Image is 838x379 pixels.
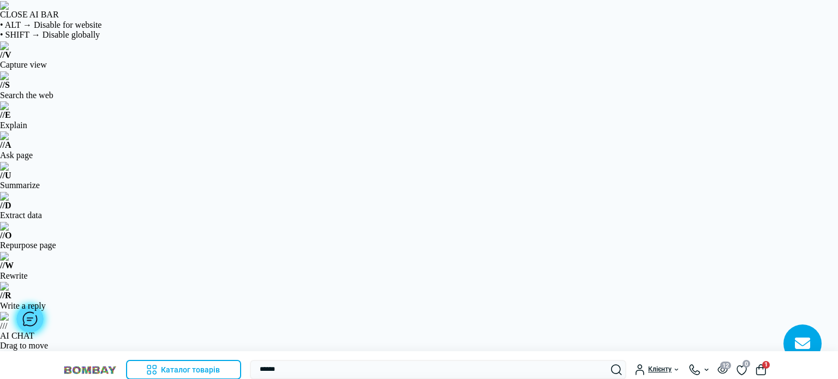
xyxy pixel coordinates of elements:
a: 0 [737,363,747,375]
button: Search [611,364,622,375]
span: 0 [743,360,750,368]
img: BOMBAY [63,365,117,375]
span: 12 [720,362,731,369]
span: 1 [762,361,770,369]
button: 1 [756,364,767,375]
button: 12 [717,365,728,374]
